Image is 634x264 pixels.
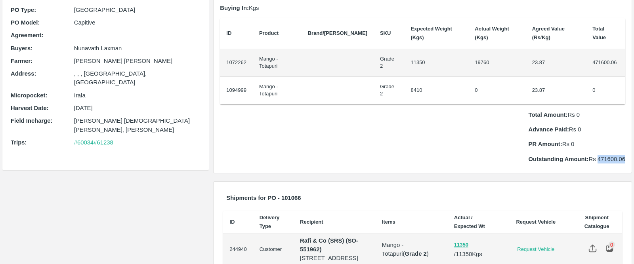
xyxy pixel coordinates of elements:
[382,219,395,225] b: Items
[468,77,525,104] td: 0
[11,105,49,111] b: Harvest Date :
[259,30,279,36] b: Product
[220,5,249,11] b: Buying In:
[529,155,625,163] p: Rs 471600.06
[300,219,323,225] b: Recipient
[468,49,525,77] td: 19760
[308,30,367,36] b: Brand/[PERSON_NAME]
[529,112,568,118] b: Total Amount:
[11,32,43,38] b: Agreement:
[300,237,358,253] strong: Rafi & Co (SRS) (SO-551962)
[74,139,94,146] a: #60034
[226,30,231,36] b: ID
[74,44,201,53] p: Nunavath Laxman
[220,77,253,104] td: 1094999
[454,215,485,229] b: Actual / Expected Wt
[229,219,235,225] b: ID
[11,70,36,77] b: Address :
[74,104,201,112] p: [DATE]
[74,69,201,87] p: , , , [GEOGRAPHIC_DATA], [GEOGRAPHIC_DATA]
[11,7,36,13] b: PO Type :
[586,49,625,77] td: 471600.06
[404,49,468,77] td: 11350
[529,126,569,133] b: Advance Paid:
[588,244,597,253] img: share
[529,125,625,134] p: Rs 0
[609,241,615,248] div: 0
[404,77,468,104] td: 8410
[526,77,586,104] td: 23.87
[374,77,405,104] td: Grade 2
[586,77,625,104] td: 0
[405,251,427,257] b: Grade 2
[529,140,625,148] p: Rs 0
[529,110,625,119] p: Rs 0
[220,49,253,77] td: 1072262
[253,49,302,77] td: Mango - Totapuri
[94,139,113,146] a: #61238
[584,215,609,229] b: Shipment Catalogue
[74,116,201,134] p: [PERSON_NAME] [DEMOGRAPHIC_DATA][PERSON_NAME], [PERSON_NAME]
[11,139,27,146] b: Trips :
[11,58,32,64] b: Farmer :
[11,92,47,99] b: Micropocket :
[11,118,53,124] b: Field Incharge :
[74,6,201,14] p: [GEOGRAPHIC_DATA]
[374,49,405,77] td: Grade 2
[220,4,625,12] p: Kgs
[380,30,391,36] b: SKU
[516,219,556,225] b: Request Vehicle
[454,241,468,250] button: 11350
[475,26,509,40] b: Actual Weight (Kgs)
[605,244,614,253] img: preview
[382,241,441,258] p: Mango - Totapuri ( )
[74,57,201,65] p: [PERSON_NAME] [PERSON_NAME]
[74,18,201,27] p: Capitive
[74,91,201,100] p: Irala
[260,215,280,229] b: Delivery Type
[529,156,589,162] b: Outstanding Amount:
[532,26,565,40] b: Agreed Value (Rs/Kg)
[11,45,32,51] b: Buyers :
[411,26,452,40] b: Expected Weight (Kgs)
[454,240,494,258] p: / 11350 Kgs
[506,246,565,253] a: Request Vehicle
[529,141,562,147] b: PR Amount:
[300,254,369,262] p: [STREET_ADDRESS]
[253,77,302,104] td: Mango - Totapuri
[11,19,40,26] b: PO Model :
[226,195,301,201] b: Shipments for PO - 101066
[526,49,586,77] td: 23.87
[592,26,606,40] b: Total Value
